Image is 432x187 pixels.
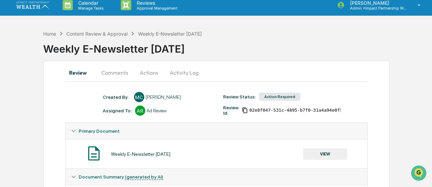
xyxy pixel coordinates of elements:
div: Weekly E-Newsletter [DATE] [138,31,202,37]
p: How can we help? [7,14,124,25]
button: Review [65,64,96,81]
a: 🗄️Attestations [47,82,87,95]
div: Primary Document [66,139,367,168]
div: Weekly E-Newsletter [DATE] [43,37,432,55]
div: 🔎 [7,99,12,104]
div: Created By: ‎ ‎ [103,94,131,100]
button: Actions [134,64,164,81]
div: Primary Document [66,123,367,139]
div: secondary tabs example [65,64,368,81]
div: Document Summary (generated by AI) [66,169,367,185]
div: Start new chat [23,52,112,58]
span: Copy Id [242,107,248,113]
button: VIEW [303,148,347,160]
span: 02e8f047-531c-4895-b7f0-31a4a94e0fb2 [249,108,345,113]
div: AR [135,106,145,116]
span: Pylon [68,115,82,120]
button: Comments [96,64,134,81]
a: 🔎Data Lookup [4,95,46,108]
p: Approval Management [131,6,181,11]
span: Attestations [56,85,84,92]
img: Document Icon [85,145,102,162]
p: Manage Tasks [73,6,107,11]
div: We're available if you need us! [23,58,86,64]
span: Preclearance [14,85,44,92]
div: Home [43,31,56,37]
div: Action Required [259,93,300,101]
img: logo [16,1,49,8]
div: Assigned To: [103,108,132,113]
button: Activity Log [164,64,204,81]
span: Document Summary [79,174,163,180]
div: Review Status: [223,94,256,99]
input: Clear [18,31,112,38]
div: Ad Review [147,108,167,113]
div: [PERSON_NAME] [146,94,181,100]
u: (generated by AI) [125,174,163,180]
div: 🗄️ [49,86,55,91]
span: Primary Document [79,128,120,134]
img: 1746055101610-c473b297-6a78-478c-a979-82029cc54cd1 [7,52,19,64]
span: Data Lookup [14,98,43,105]
div: Content Review & Approval [66,31,128,37]
div: Weekly E-Newsletter [DATE] [111,151,170,157]
iframe: Open customer support [410,165,429,183]
div: Review Id: [223,105,238,116]
button: Start new chat [116,54,124,62]
a: 🖐️Preclearance [4,82,47,95]
div: 🖐️ [7,86,12,91]
a: Powered byPylon [48,114,82,120]
p: Admin • Impact Partnership Wealth [345,6,408,11]
div: MC [134,92,144,102]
